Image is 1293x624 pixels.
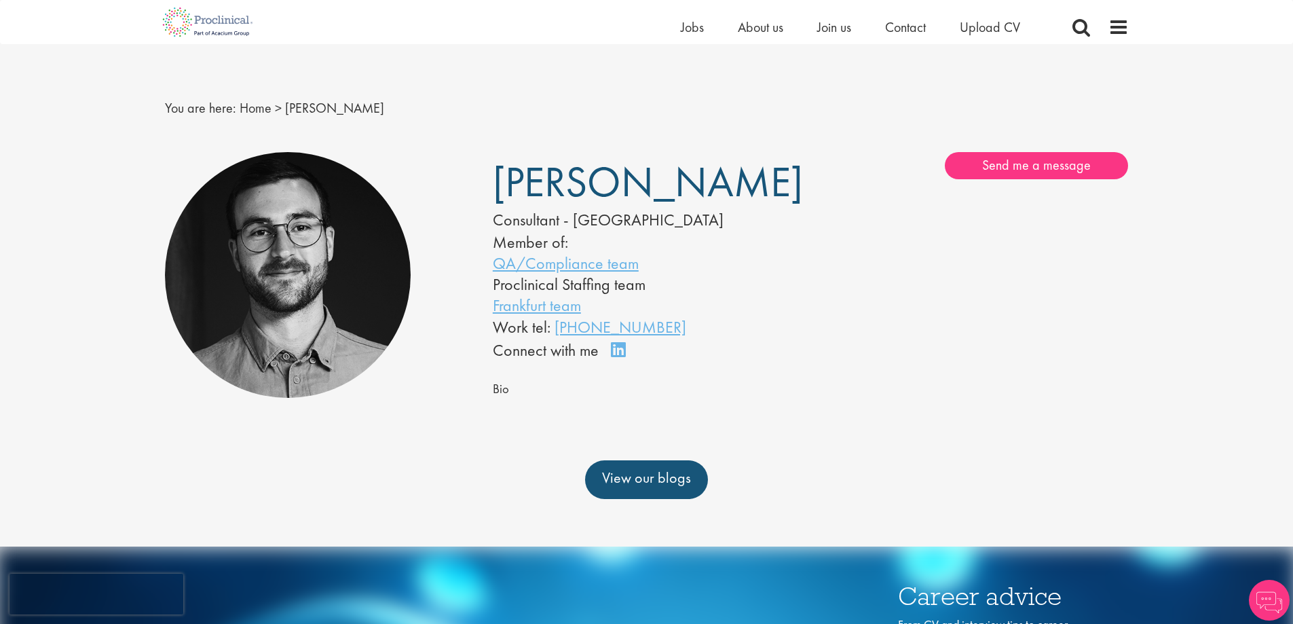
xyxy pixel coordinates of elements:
div: Consultant - [GEOGRAPHIC_DATA] [493,208,770,232]
a: QA/Compliance team [493,253,639,274]
span: You are here: [165,99,236,117]
img: Chatbot [1249,580,1290,621]
a: [PHONE_NUMBER] [555,316,686,337]
span: > [275,99,282,117]
label: Member of: [493,232,568,253]
a: Send me a message [945,152,1128,179]
h3: Career advice [898,583,1081,610]
a: breadcrumb link [240,99,271,117]
li: Proclinical Staffing team [493,274,770,295]
a: Join us [817,18,851,36]
a: Upload CV [960,18,1020,36]
span: Work tel: [493,316,550,337]
a: About us [738,18,783,36]
a: Contact [885,18,926,36]
a: View our blogs [585,460,708,498]
span: [PERSON_NAME] [285,99,384,117]
span: Bio [493,381,509,397]
a: Jobs [681,18,704,36]
iframe: reCAPTCHA [10,574,183,614]
img: Marius Busch [165,152,411,399]
a: Frankfurt team [493,295,581,316]
span: [PERSON_NAME] [493,155,803,209]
